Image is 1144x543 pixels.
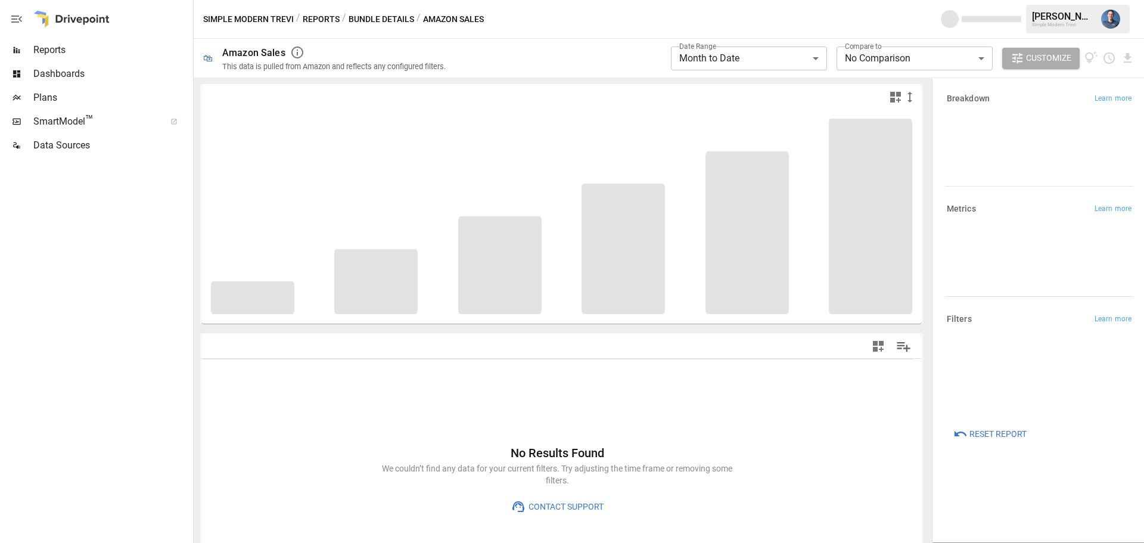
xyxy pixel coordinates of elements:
[349,12,414,27] button: Bundle Details
[947,203,976,216] h6: Metrics
[1095,203,1131,215] span: Learn more
[33,114,157,129] span: SmartModel
[378,443,736,463] h6: No Results Found
[378,463,736,486] p: We couldn’t find any data for your current filters. Try adjusting the time frame or removing some...
[1121,51,1134,65] button: Download report
[1102,51,1116,65] button: Schedule report
[33,91,191,105] span: Plans
[945,423,1035,445] button: Reset Report
[1002,48,1080,69] button: Customize
[222,47,285,58] div: Amazon Sales
[203,52,213,64] div: 🛍
[33,43,191,57] span: Reports
[222,62,446,71] div: This data is pulled from Amazon and reflects any configured filters.
[890,333,917,360] button: Manage Columns
[1095,314,1131,325] span: Learn more
[969,427,1027,442] span: Reset Report
[85,113,94,128] span: ™
[845,41,882,51] label: Compare to
[679,52,739,64] span: Month to Date
[1101,10,1120,29] img: Mike Beckham
[526,499,604,514] span: Contact Support
[947,92,990,106] h6: Breakdown
[1095,93,1131,105] span: Learn more
[1032,22,1094,27] div: Simple Modern Trevi
[296,12,300,27] div: /
[416,12,421,27] div: /
[33,67,191,81] span: Dashboards
[1032,11,1094,22] div: [PERSON_NAME]
[1084,48,1098,69] button: View documentation
[503,496,612,517] button: Contact Support
[342,12,346,27] div: /
[1094,2,1127,36] button: Mike Beckham
[837,46,993,70] div: No Comparison
[203,12,294,27] button: Simple Modern Trevi
[679,41,716,51] label: Date Range
[1026,51,1071,66] span: Customize
[33,138,191,153] span: Data Sources
[303,12,340,27] button: Reports
[947,313,972,326] h6: Filters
